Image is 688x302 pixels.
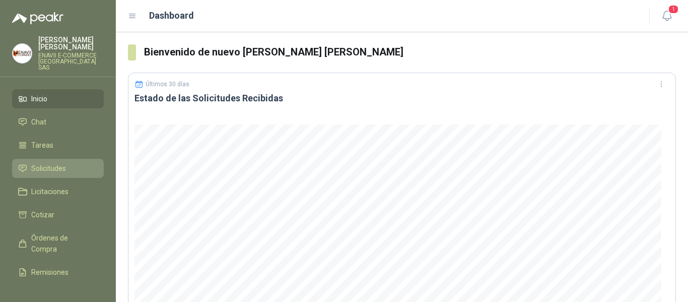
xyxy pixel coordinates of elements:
[146,81,189,88] p: Últimos 30 días
[144,44,676,60] h3: Bienvenido de nuevo [PERSON_NAME] [PERSON_NAME]
[12,263,104,282] a: Remisiones
[31,140,53,151] span: Tareas
[149,9,194,23] h1: Dashboard
[13,44,32,63] img: Company Logo
[38,36,104,50] p: [PERSON_NAME] [PERSON_NAME]
[31,232,94,255] span: Órdenes de Compra
[12,112,104,132] a: Chat
[658,7,676,25] button: 1
[38,52,104,71] p: ENAVII E-COMMERCE [GEOGRAPHIC_DATA] SAS
[12,159,104,178] a: Solicitudes
[134,92,669,104] h3: Estado de las Solicitudes Recibidas
[31,93,47,104] span: Inicio
[12,228,104,259] a: Órdenes de Compra
[12,89,104,108] a: Inicio
[31,209,54,220] span: Cotizar
[12,136,104,155] a: Tareas
[12,205,104,224] a: Cotizar
[668,5,679,14] span: 1
[31,186,68,197] span: Licitaciones
[12,182,104,201] a: Licitaciones
[31,163,66,174] span: Solicitudes
[31,116,46,128] span: Chat
[12,12,63,24] img: Logo peakr
[31,267,68,278] span: Remisiones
